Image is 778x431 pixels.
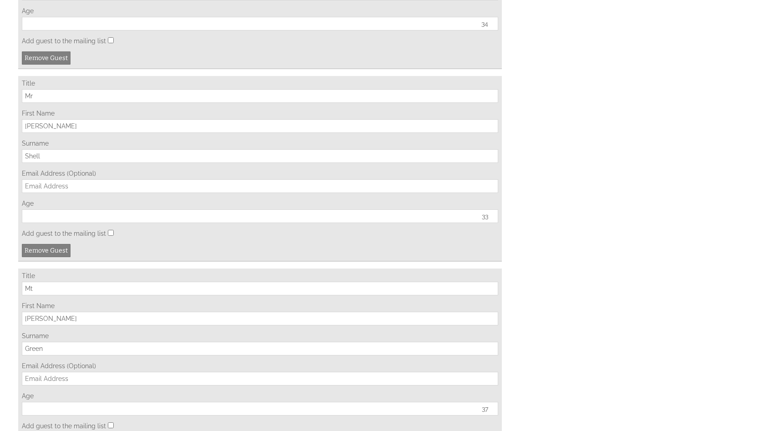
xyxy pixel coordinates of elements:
label: Age [22,392,498,400]
input: Surname [22,149,498,163]
input: Forename [22,119,498,133]
input: Surname [22,342,498,355]
label: First Name [22,110,498,117]
a: Remove Guest [22,51,71,65]
input: Title [22,282,498,295]
label: Email Address (Optional) [22,170,498,177]
label: Title [22,272,498,279]
label: Surname [22,332,498,340]
label: Title [22,80,498,87]
input: Forename [22,312,498,325]
label: Age [22,7,498,15]
label: Surname [22,140,498,147]
input: Email Address [22,179,498,193]
label: Age [22,200,498,207]
input: Email Address [22,372,498,385]
a: Remove Guest [22,244,71,257]
label: First Name [22,302,498,309]
label: Add guest to the mailing list [22,230,106,237]
label: Add guest to the mailing list [22,37,106,45]
label: Email Address (Optional) [22,362,498,370]
label: Add guest to the mailing list [22,422,106,430]
input: Title [22,89,498,103]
